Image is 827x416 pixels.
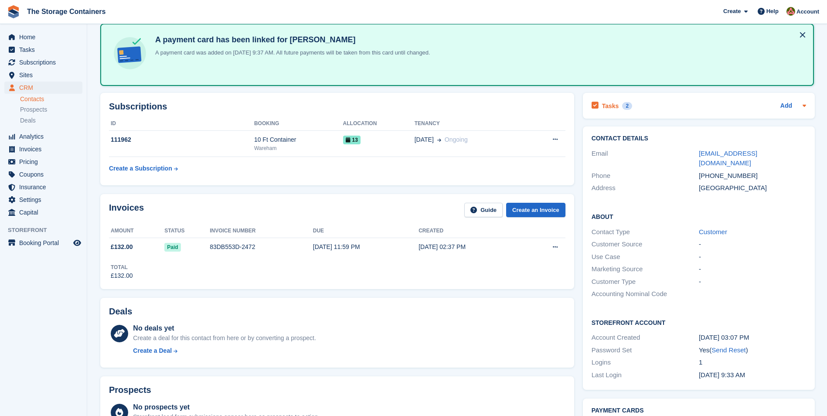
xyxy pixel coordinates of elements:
div: 111962 [109,135,254,144]
div: [DATE] 02:37 PM [419,242,524,252]
span: Prospects [20,106,47,114]
div: Phone [592,171,699,181]
div: [GEOGRAPHIC_DATA] [699,183,806,193]
th: Created [419,224,524,238]
div: Address [592,183,699,193]
div: Create a deal for this contact from here or by converting a prospect. [133,334,316,343]
span: [DATE] [415,135,434,144]
a: menu [4,130,82,143]
h2: About [592,212,806,221]
span: Booking Portal [19,237,71,249]
div: Accounting Nominal Code [592,289,699,299]
div: Account Created [592,333,699,343]
span: Account [796,7,819,16]
span: Paid [164,243,180,252]
span: Deals [20,116,36,125]
div: 2 [622,102,632,110]
span: Invoices [19,143,71,155]
a: menu [4,143,82,155]
span: Capital [19,206,71,218]
a: menu [4,181,82,193]
div: Wareham [254,144,343,152]
span: Create [723,7,741,16]
a: Customer [699,228,727,235]
a: menu [4,156,82,168]
h4: A payment card has been linked for [PERSON_NAME] [152,35,430,45]
a: menu [4,194,82,206]
span: Pricing [19,156,71,168]
div: - [699,264,806,274]
img: stora-icon-8386f47178a22dfd0bd8f6a31ec36ba5ce8667c1dd55bd0f319d3a0aa187defe.svg [7,5,20,18]
a: menu [4,69,82,81]
div: Last Login [592,370,699,380]
h2: Contact Details [592,135,806,142]
span: Tasks [19,44,71,56]
h2: Tasks [602,102,619,110]
div: 1 [699,358,806,368]
div: - [699,252,806,262]
a: Deals [20,116,82,125]
th: Amount [109,224,164,238]
p: A payment card was added on [DATE] 9:37 AM. All future payments will be taken from this card unti... [152,48,430,57]
h2: Storefront Account [592,318,806,327]
div: Contact Type [592,227,699,237]
span: Storefront [8,226,87,235]
div: - [699,239,806,249]
h2: Invoices [109,203,144,217]
a: [EMAIL_ADDRESS][DOMAIN_NAME] [699,150,757,167]
a: Create a Subscription [109,160,178,177]
th: Invoice number [210,224,313,238]
div: Use Case [592,252,699,262]
div: - [699,277,806,287]
div: Create a Subscription [109,164,172,173]
a: menu [4,31,82,43]
span: Settings [19,194,71,206]
div: [PHONE_NUMBER] [699,171,806,181]
h2: Deals [109,307,132,317]
a: menu [4,206,82,218]
th: ID [109,117,254,131]
img: card-linked-ebf98d0992dc2aeb22e95c0e3c79077019eb2392cfd83c6a337811c24bc77127.svg [112,35,148,72]
div: Password Set [592,345,699,355]
div: Logins [592,358,699,368]
div: 10 Ft Container [254,135,343,144]
span: Coupons [19,168,71,181]
span: 13 [343,136,361,144]
div: [DATE] 03:07 PM [699,333,806,343]
span: £132.00 [111,242,133,252]
div: £132.00 [111,271,133,280]
img: Kirsty Simpson [786,7,795,16]
div: Customer Type [592,277,699,287]
h2: Subscriptions [109,102,565,112]
div: Email [592,149,699,168]
th: Allocation [343,117,415,131]
span: Help [766,7,779,16]
span: Subscriptions [19,56,71,68]
div: No deals yet [133,323,316,334]
a: Send Reset [711,346,745,354]
a: Contacts [20,95,82,103]
a: Create a Deal [133,346,316,355]
th: Status [164,224,210,238]
span: ( ) [709,346,748,354]
h2: Payment cards [592,407,806,414]
div: Create a Deal [133,346,172,355]
span: CRM [19,82,71,94]
a: Preview store [72,238,82,248]
a: Add [780,101,792,111]
div: No prospects yet [133,402,320,413]
div: Yes [699,345,806,355]
th: Due [313,224,419,238]
a: Guide [464,203,503,217]
a: The Storage Containers [24,4,109,19]
div: Marketing Source [592,264,699,274]
div: 83DB553D-2472 [210,242,313,252]
div: Total [111,263,133,271]
th: Tenancy [415,117,527,131]
div: [DATE] 11:59 PM [313,242,419,252]
a: menu [4,56,82,68]
span: Insurance [19,181,71,193]
a: menu [4,44,82,56]
span: Home [19,31,71,43]
div: Customer Source [592,239,699,249]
